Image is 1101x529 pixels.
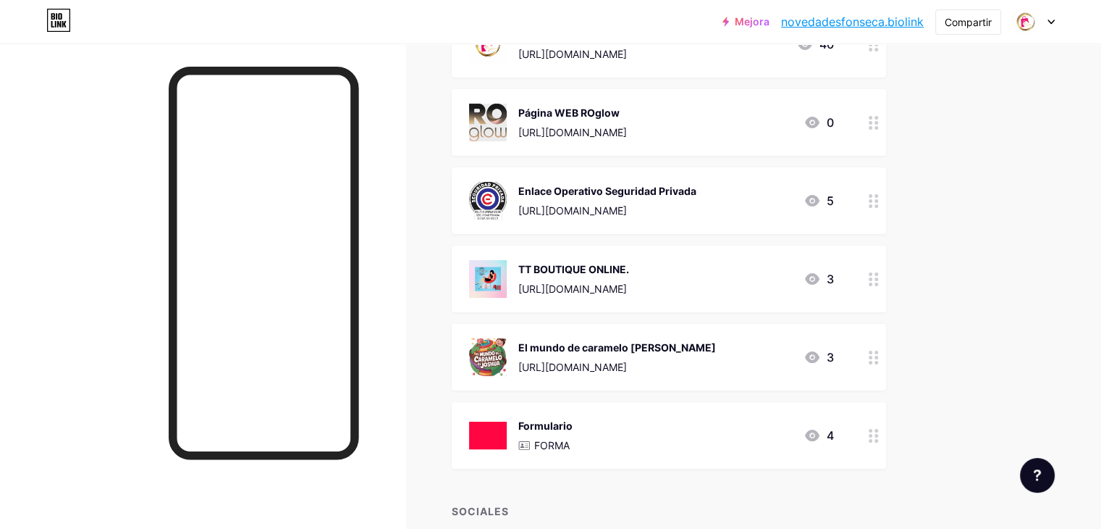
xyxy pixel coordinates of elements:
img: Formulario [469,417,507,454]
font: Enlace Operativo Seguridad Privada [518,185,696,197]
font: [URL][DOMAIN_NAME] [518,48,627,60]
font: [URL][DOMAIN_NAME] [518,283,627,295]
font: Mejora [735,15,769,28]
font: novedadesfonseca.biolink [781,14,924,29]
img: Centro Comercial Mexicano Online [1012,8,1039,36]
font: 0 [827,115,834,130]
font: Página WEB ROglow [518,107,620,119]
font: 40 [819,37,834,51]
font: [URL][DOMAIN_NAME] [518,204,627,217]
a: novedadesfonseca.biolink [781,13,924,30]
font: 3 [827,350,834,365]
img: El mundo de caramelo Joshua [469,338,507,376]
img: Enlace Operativo Seguridad Privada [469,182,507,220]
font: SOCIALES [452,505,509,517]
font: 5 [827,193,834,208]
font: TT BOUTIQUE ONLINE. [518,263,629,275]
font: El mundo de caramelo [PERSON_NAME] [518,341,716,354]
img: TT BOUTIQUE ONLINE. [469,260,507,298]
img: Página WEB ROglow [469,104,507,141]
font: FORMA [534,439,570,451]
font: Formulario [518,420,573,432]
font: 4 [827,428,834,443]
font: [URL][DOMAIN_NAME] [518,361,627,373]
font: [URL][DOMAIN_NAME] [518,126,627,138]
img: Página WEB Novedades Fonseca [469,25,507,63]
font: 3 [827,272,834,286]
font: Compartir [945,16,992,28]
